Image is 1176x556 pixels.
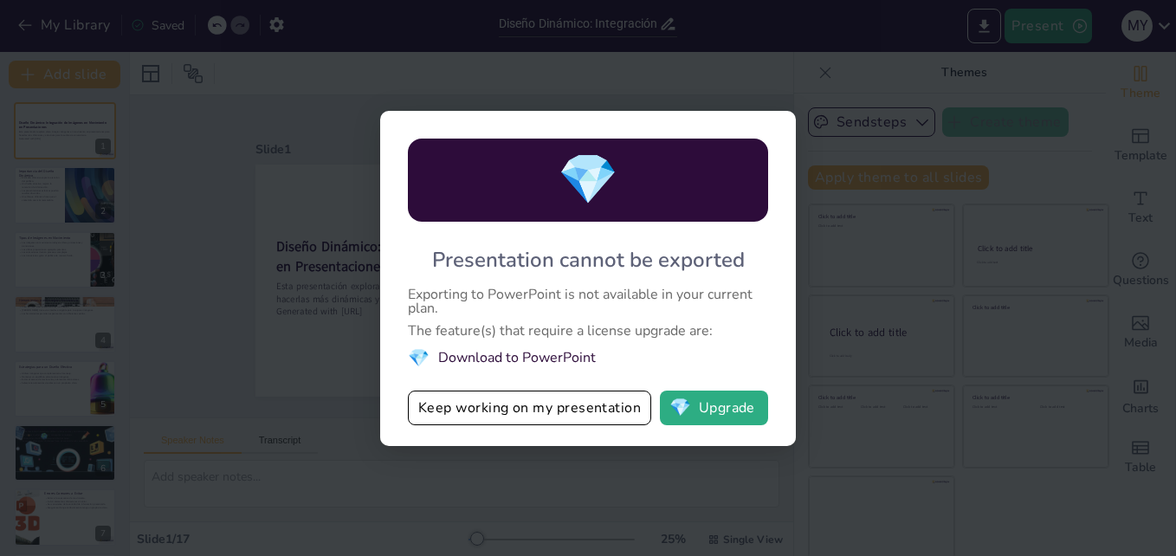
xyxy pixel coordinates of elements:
li: Download to PowerPoint [408,346,768,370]
span: diamond [558,146,618,213]
div: The feature(s) that require a license upgrade are: [408,324,768,338]
span: diamond [669,399,691,417]
button: diamondUpgrade [660,391,768,425]
div: Presentation cannot be exported [432,246,745,274]
div: Exporting to PowerPoint is not available in your current plan. [408,288,768,315]
button: Keep working on my presentation [408,391,651,425]
span: diamond [408,346,430,370]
